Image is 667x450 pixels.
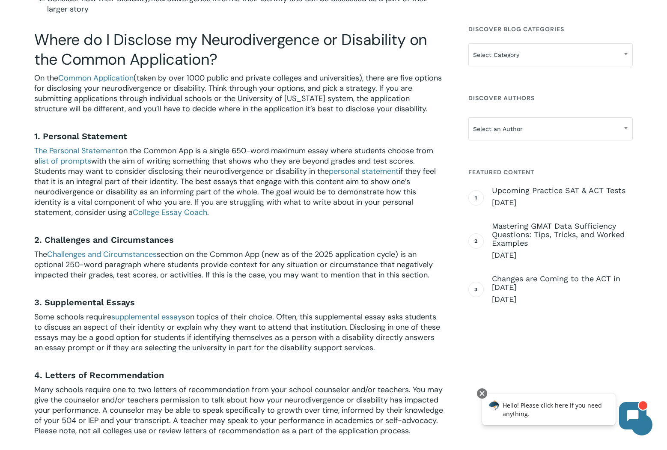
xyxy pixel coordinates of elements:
strong: 4. Letters of Recommendation [34,370,164,380]
span: Select Category [468,43,633,66]
span: The [34,249,47,259]
a: Common Application [58,73,134,83]
span: if they feel that it is an integral part of their identity. The best essays that engage with this... [34,166,436,218]
span: with the aim of writing something that shows who they are beyond grades and test scores. Students... [34,156,415,176]
span: Mastering GMAT Data Sufficiency Questions: Tips, Tricks, and Worked Examples [492,222,633,247]
span: Where do I Disclose my Neurodivergence or Disability on the Common Application? [34,30,427,69]
span: on topics of their choice. Often, this supplemental essay asks students to discuss an aspect of t... [34,312,440,353]
strong: 2. Challenges and Circumstances [34,235,174,245]
a: personal statement [329,166,399,176]
span: On the [34,73,58,83]
span: on the Common App is a single 650-word maximum essay where students choose from a [34,146,433,166]
a: College Essay Coach [133,207,207,218]
a: Mastering GMAT Data Sufficiency Questions: Tips, Tricks, and Worked Examples [DATE] [492,222,633,260]
span: [DATE] [492,250,633,260]
a: Changes are Coming to the ACT in [DATE] [DATE] [492,274,633,304]
span: Select an Author [469,120,632,138]
h4: Discover Authors [468,90,633,106]
iframe: Chatbot [473,387,655,438]
span: Some schools require [34,312,111,322]
span: Many schools require one to two letters of recommendation from your school counselor and/or teach... [34,384,443,436]
a: list of prompts [39,156,91,166]
span: section on the Common App (new as of the 2025 application cycle) is an optional 250-word paragrap... [34,249,433,280]
span: Select an Author [468,117,633,140]
span: . [207,207,209,218]
span: Changes are Coming to the ACT in [DATE] [492,274,633,292]
span: Select Category [469,46,632,64]
h4: Featured Content [468,164,633,180]
a: The Personal Statement [34,146,119,156]
span: (taken by over 1000 public and private colleges and universities), there are five options for dis... [34,73,442,114]
span: [DATE] [492,294,633,304]
span: [DATE] [492,197,633,208]
a: Upcoming Practice SAT & ACT Tests [DATE] [492,186,633,208]
h4: Discover Blog Categories [468,21,633,37]
a: supplemental essays [111,312,185,322]
a: Challenges and Circumstances [47,249,157,259]
strong: 3. Supplemental Essays [34,297,135,307]
strong: 1. Personal Statement [34,131,127,141]
span: Upcoming Practice SAT & ACT Tests [492,186,633,195]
